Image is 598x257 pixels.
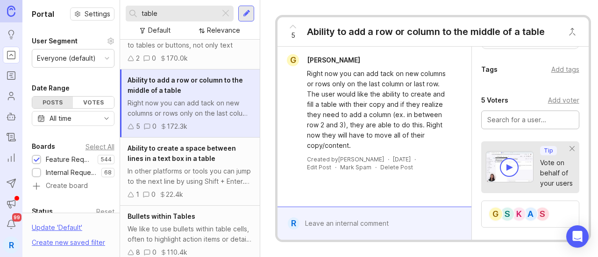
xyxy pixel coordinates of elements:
span: Settings [85,9,110,19]
p: 544 [100,156,112,163]
div: 5 Voters [481,95,508,106]
div: All time [50,113,71,124]
div: Select All [85,144,114,149]
p: Tip [544,147,553,154]
div: Ability to add a row or column to the middle of a table [307,25,545,38]
span: Ability to create a space between lines in a text box in a table [128,144,236,162]
div: S [500,207,515,222]
div: 1 [136,189,139,200]
div: 22.4k [166,189,183,200]
div: Vote on behalf of your users [540,158,573,188]
div: 0 [151,189,156,200]
a: Users [3,88,20,104]
div: A [523,207,538,222]
div: 0 [152,121,157,132]
div: · [388,155,389,163]
a: [DATE] [393,155,411,163]
button: R [3,236,20,253]
div: Update ' Default ' [32,222,82,237]
button: Close button [563,22,582,41]
a: Create board [32,182,114,191]
div: In other platforms or tools you can jump to the next line by using Shift + Enter. This would be h... [128,166,252,187]
div: K [512,207,527,222]
div: · [335,163,336,171]
div: Add voter [548,95,579,105]
input: Search for a user... [487,115,573,125]
div: Right now you can add tack on new columns or rows only on the last column or last row. The user w... [307,69,452,151]
div: Default [148,25,171,35]
div: G [287,54,299,66]
div: Tags [481,64,498,75]
div: Delete Post [380,163,413,171]
a: Ability to add a row or column to the middle of a tableRight now you can add tack on new columns ... [120,69,260,138]
div: Add tags [551,64,579,75]
button: Announcements [3,195,20,212]
p: 68 [104,169,112,176]
div: 0 [152,53,156,63]
div: Posts [32,97,73,108]
div: Created by [PERSON_NAME] [307,155,384,163]
a: Reporting [3,149,20,166]
div: Feature Requests [46,154,93,165]
div: · [375,163,377,171]
div: 5 [136,121,140,132]
div: Open Intercom Messenger [566,225,589,248]
a: Roadmaps [3,67,20,84]
div: Internal Requests [46,167,97,178]
a: Ability to create a space between lines in a text box in a tableIn other platforms or tools you c... [120,138,260,206]
div: Relevance [207,25,240,35]
div: S [535,207,550,222]
span: Bullets within Tables [128,212,195,220]
div: Edit Post [307,163,331,171]
img: Canny Home [7,6,15,16]
div: 170.0k [166,53,188,63]
div: Create new saved filter [32,237,105,248]
div: R [288,217,299,229]
a: Autopilot [3,108,20,125]
button: Notifications [3,216,20,233]
button: Send to Autopilot [3,175,20,192]
div: G [488,207,503,222]
a: G[PERSON_NAME] [281,54,368,66]
a: Ideas [3,26,20,43]
span: 99 [12,213,21,222]
button: Settings [70,7,114,21]
div: · [414,155,416,163]
div: 172.3k [167,121,187,132]
a: Changelog [3,129,20,146]
div: Votes [73,97,114,108]
span: Ability to add a row or column to the middle of a table [128,76,243,94]
input: Search... [142,8,216,19]
a: Add images to tableWould be great if we could add images to tables or buttons, not only text20170.0k [120,12,260,69]
span: 5 [291,30,295,41]
div: Right now you can add tack on new columns or rows only on the last column or last row. The user w... [128,98,252,118]
div: Would be great if we could add images to tables or buttons, not only text [128,30,252,50]
div: Everyone (default) [37,53,96,63]
div: Status [32,206,53,217]
div: Boards [32,141,55,152]
div: User Segment [32,35,78,47]
div: 2 [136,53,140,63]
a: Portal [3,47,20,63]
div: We like to use bullets within table cells, often to highlight action items or details of events a... [128,224,252,244]
img: video-thumbnail-vote-d41b83416815613422e2ca741bf692cc.jpg [486,151,534,182]
span: [PERSON_NAME] [307,56,360,64]
h1: Portal [32,8,54,20]
div: Date Range [32,83,70,94]
div: Reset [96,209,114,214]
svg: toggle icon [99,115,114,122]
button: Mark Spam [340,163,371,171]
